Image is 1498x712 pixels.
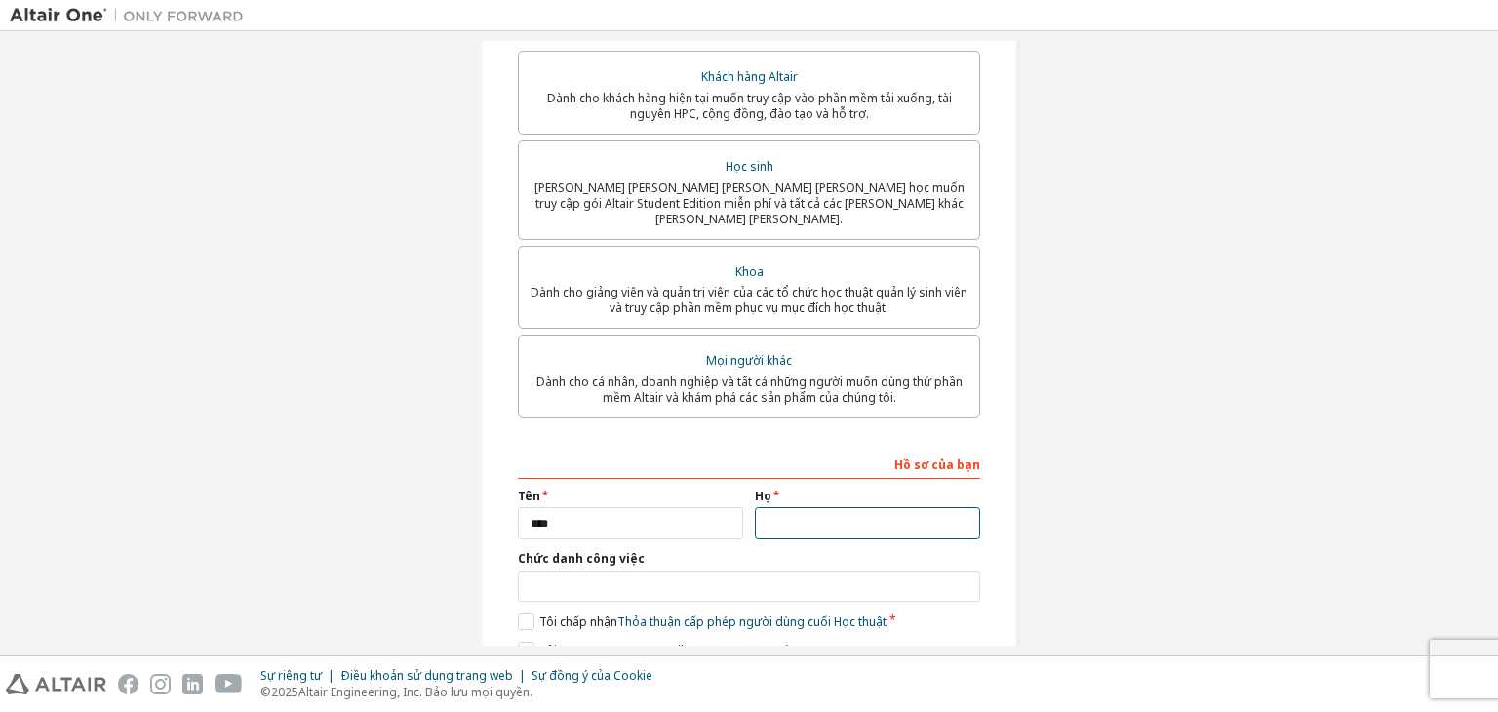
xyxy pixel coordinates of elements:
font: Chức danh công việc [518,550,645,567]
font: Mọi người khác [706,352,792,369]
font: Dành cho cá nhân, doanh nghiệp và tất cả những người muốn dùng thử phần mềm Altair và khám phá cá... [536,374,963,406]
font: Học thuật [834,613,887,630]
font: Dành cho khách hàng hiện tại muốn truy cập vào phần mềm tải xuống, tài nguyên HPC, cộng đồng, đào... [547,90,952,122]
font: Khoa [735,263,764,280]
font: Điều khoản sử dụng trang web [340,667,513,684]
font: Tôi chấp nhận [539,613,617,630]
font: Thỏa thuận cấp phép người dùng cuối [617,613,831,630]
font: Tôi [PERSON_NAME] email [PERSON_NAME] từ [GEOGRAPHIC_DATA] [539,642,912,658]
font: Dành cho giảng viên và quản trị viên của các tổ chức học thuật quản lý sinh viên và truy cập phần... [531,284,967,316]
img: linkedin.svg [182,674,203,694]
font: Họ [755,488,771,504]
img: facebook.svg [118,674,138,694]
font: [PERSON_NAME] [PERSON_NAME] [PERSON_NAME] [PERSON_NAME] học muốn truy cập gói Altair Student Edit... [534,179,965,227]
font: Sự riêng tư [260,667,322,684]
font: 2025 [271,684,298,700]
font: Sự đồng ý của Cookie [532,667,652,684]
font: Khách hàng Altair [701,68,798,85]
font: Tên [518,488,540,504]
font: Altair Engineering, Inc. Bảo lưu mọi quyền. [298,684,532,700]
font: © [260,684,271,700]
font: Học sinh [726,158,773,175]
img: altair_logo.svg [6,674,106,694]
img: youtube.svg [215,674,243,694]
img: Altair One [10,6,254,25]
font: Hồ sơ của bạn [894,456,980,473]
img: instagram.svg [150,674,171,694]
